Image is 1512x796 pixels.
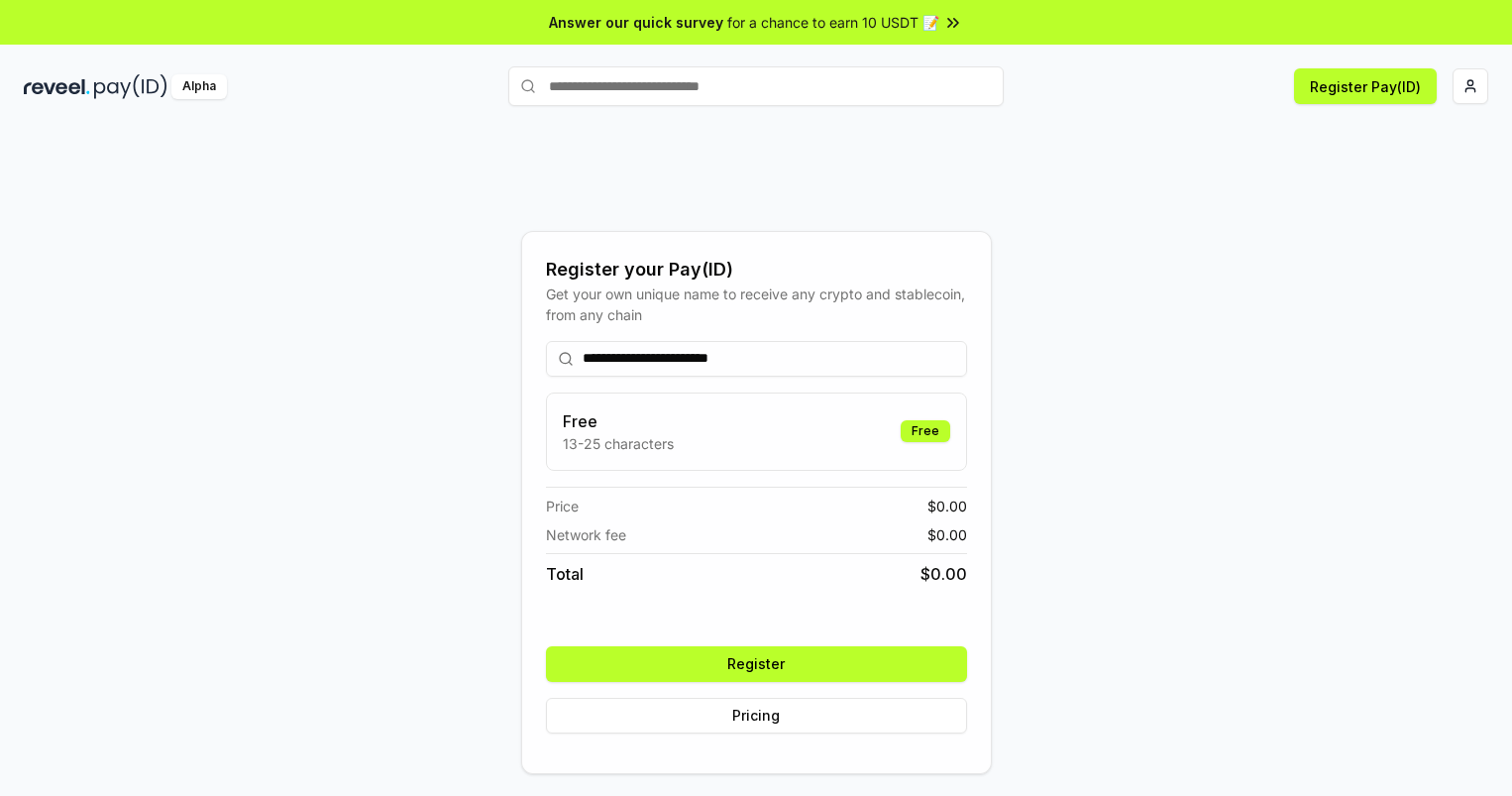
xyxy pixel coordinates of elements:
[546,256,967,284] div: Register your Pay(ID)
[171,74,227,99] div: Alpha
[546,284,967,325] div: Get your own unique name to receive any crypto and stablecoin, from any chain
[901,420,950,442] div: Free
[1294,68,1437,104] button: Register Pay(ID)
[546,698,967,734] button: Pricing
[94,74,167,99] img: pay_id
[927,524,967,545] span: $ 0.00
[546,496,579,516] span: Price
[546,562,584,586] span: Total
[24,74,90,99] img: reveel_dark
[727,12,939,33] span: for a chance to earn 10 USDT 📝
[563,409,674,433] h3: Free
[920,562,967,586] span: $ 0.00
[927,496,967,516] span: $ 0.00
[563,433,674,454] p: 13-25 characters
[546,524,626,545] span: Network fee
[546,646,967,682] button: Register
[549,12,723,33] span: Answer our quick survey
